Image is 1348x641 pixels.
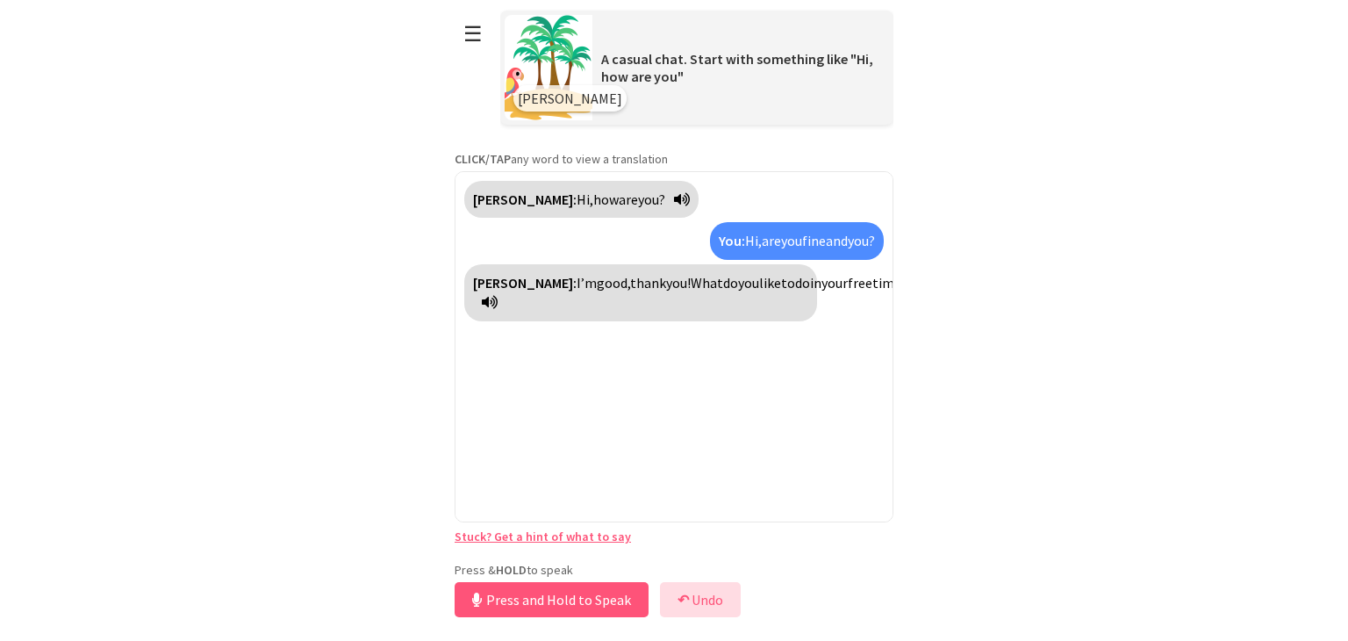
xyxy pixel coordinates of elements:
[781,232,802,249] span: you
[455,151,511,167] strong: CLICK/TAP
[723,274,738,292] span: do
[795,274,810,292] span: do
[719,232,745,249] strong: You:
[660,582,741,617] button: ↶Undo
[710,222,884,259] div: Click to translate
[638,191,665,208] span: you?
[848,274,872,292] span: free
[666,274,691,292] span: you!
[577,191,593,208] span: Hi,
[505,15,592,120] img: Scenario Image
[455,151,893,167] p: any word to view a translation
[678,591,689,609] b: ↶
[464,181,699,218] div: Click to translate
[872,274,907,292] span: time?
[810,274,821,292] span: in
[464,264,817,321] div: Click to translate
[473,274,577,292] strong: [PERSON_NAME]:
[781,274,795,292] span: to
[601,50,873,85] span: A casual chat. Start with something like "Hi, how are you"
[691,274,723,292] span: What
[826,232,848,249] span: and
[619,191,638,208] span: are
[762,232,781,249] span: are
[802,232,826,249] span: fine
[630,274,666,292] span: thank
[821,274,848,292] span: your
[848,232,875,249] span: you?
[496,562,527,578] strong: HOLD
[593,191,619,208] span: how
[455,529,631,544] a: Stuck? Get a hint of what to say
[738,274,759,292] span: you
[759,274,781,292] span: like
[455,562,893,578] p: Press & to speak
[597,274,630,292] span: good,
[577,274,597,292] span: I’m
[473,191,577,208] strong: [PERSON_NAME]:
[455,11,491,56] button: ☰
[745,232,762,249] span: Hi,
[518,90,622,107] span: [PERSON_NAME]
[455,582,649,617] button: Press and Hold to Speak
